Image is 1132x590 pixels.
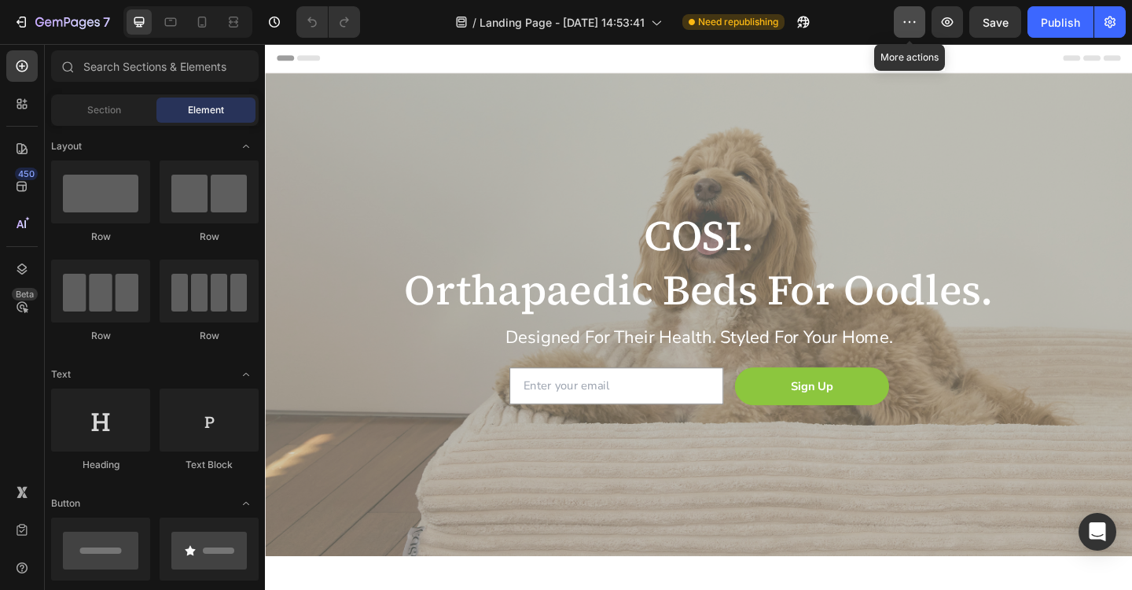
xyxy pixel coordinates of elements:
input: Search Sections & Elements [51,50,259,82]
div: Open Intercom Messenger [1079,513,1116,551]
p: 7 [103,13,110,31]
div: Row [51,230,150,244]
span: Button [51,496,80,511]
button: Sign Up&nbsp; [511,352,678,393]
div: Beta [12,288,38,301]
input: Enter your email [266,352,499,393]
span: Save [983,16,1009,29]
div: Sign Up [572,363,618,382]
div: Publish [1041,14,1080,31]
div: Undo/Redo [296,6,360,38]
button: 7 [6,6,117,38]
span: Text [51,367,71,382]
span: Toggle open [233,362,259,387]
div: Row [160,329,259,343]
span: / [472,14,476,31]
span: Toggle open [233,491,259,516]
iframe: Design area [265,44,1132,590]
div: 450 [15,168,38,180]
span: Element [188,103,224,117]
span: Layout [51,139,82,153]
div: Heading [51,458,150,472]
span: Toggle open [233,134,259,159]
span: Section [87,103,121,117]
div: Row [160,230,259,244]
div: Text Block [160,458,259,472]
button: Save [969,6,1021,38]
div: Row [51,329,150,343]
span: Need republishing [698,15,778,29]
button: Publish [1027,6,1093,38]
span: Landing Page - [DATE] 14:53:41 [480,14,645,31]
